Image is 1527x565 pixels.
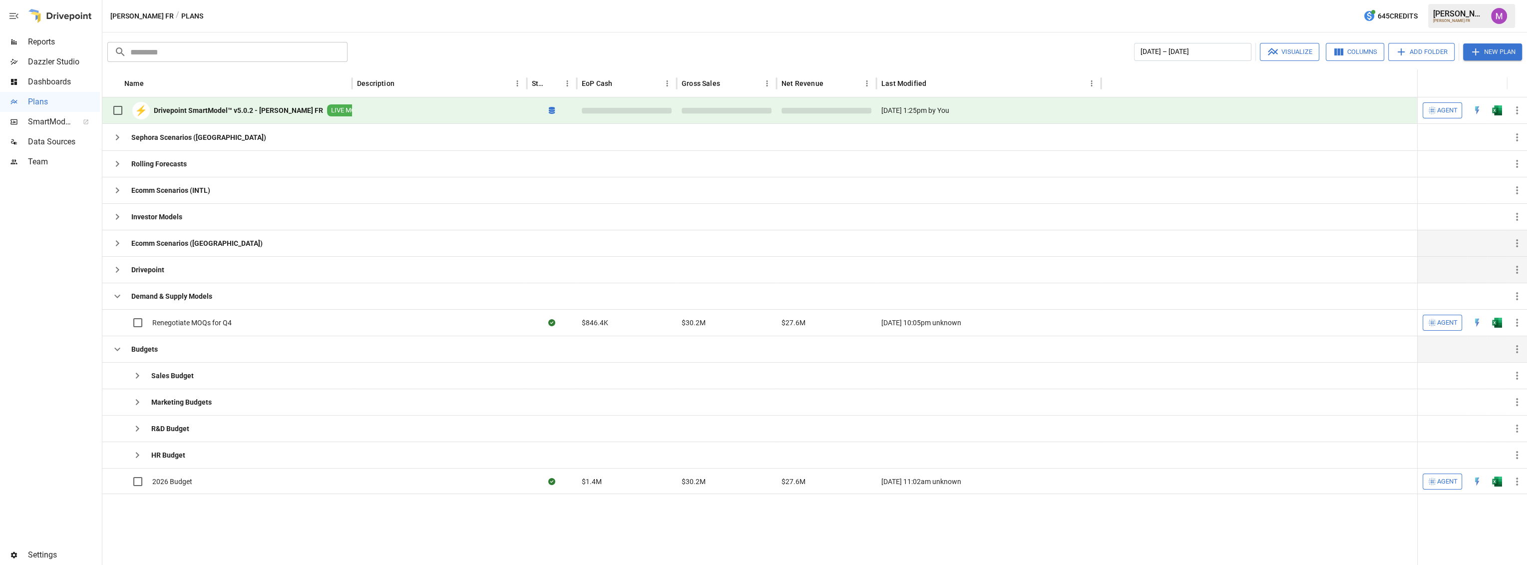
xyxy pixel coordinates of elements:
span: Renegotiate MOQs for Q4 [152,318,232,328]
span: LIVE MODEL [327,106,371,115]
div: [PERSON_NAME] [1433,9,1485,18]
div: Open in Quick Edit [1472,477,1482,487]
span: Agent [1437,317,1458,329]
button: Sort [824,76,838,90]
div: Sync complete [548,477,555,487]
button: Sort [721,76,735,90]
div: / [176,10,179,22]
img: quick-edit-flash.b8aec18c.svg [1472,318,1482,328]
b: R&D Budget [151,424,189,434]
button: Sort [395,76,409,90]
span: SmartModel [28,116,72,128]
b: Sephora Scenarios ([GEOGRAPHIC_DATA]) [131,132,266,142]
span: Dazzler Studio [28,56,100,68]
div: Sync complete [548,318,555,328]
span: Data Sources [28,136,100,148]
b: Rolling Forecasts [131,159,187,169]
div: Status [532,79,545,87]
div: Sync in progress, 53% complete, about 1.6 minutes remaining... [549,105,555,115]
button: Sort [1513,76,1527,90]
img: excel-icon.76473adf.svg [1492,477,1502,487]
button: Sort [145,76,159,90]
button: Agent [1423,315,1462,331]
button: New Plan [1463,43,1522,60]
img: quick-edit-flash.b8aec18c.svg [1472,477,1482,487]
button: EoP Cash column menu [660,76,674,90]
button: Agent [1423,474,1462,490]
b: Marketing Budgets [151,397,212,407]
span: 2026 Budget [152,477,192,487]
img: Umer Muhammed [1491,8,1507,24]
div: Last Modified [881,79,926,87]
button: [PERSON_NAME] FR [110,10,174,22]
span: 645 Credits [1378,10,1418,22]
span: $846.4K [582,318,608,328]
div: [DATE] 10:05pm unknown [876,309,1101,336]
span: Agent [1437,476,1458,488]
span: Settings [28,549,100,561]
div: Open in Quick Edit [1472,105,1482,115]
img: quick-edit-flash.b8aec18c.svg [1472,105,1482,115]
span: Plans [28,96,100,108]
button: Agent [1423,102,1462,118]
button: Last Modified column menu [1085,76,1099,90]
div: Open in Excel [1492,105,1502,115]
img: excel-icon.76473adf.svg [1492,318,1502,328]
span: $1.4M [582,477,602,487]
span: $27.6M [781,318,805,328]
button: 645Credits [1359,7,1422,25]
div: Description [357,79,394,87]
span: Dashboards [28,76,100,88]
div: Gross Sales [682,79,720,87]
span: Agent [1437,105,1458,116]
b: Ecomm Scenarios ([GEOGRAPHIC_DATA]) [131,238,263,248]
button: Add Folder [1388,43,1455,61]
button: Visualize [1260,43,1319,61]
b: Drivepoint [131,265,164,275]
button: Description column menu [510,76,524,90]
div: Open in Excel [1492,318,1502,328]
b: Drivepoint SmartModel™ v5.0.2 - [PERSON_NAME] FR [154,105,323,115]
span: $27.6M [781,477,805,487]
span: Reports [28,36,100,48]
b: Sales Budget [151,371,194,381]
div: [PERSON_NAME] FR [1433,18,1485,23]
div: Name [124,79,144,87]
button: Net Revenue column menu [860,76,874,90]
button: Sort [546,76,560,90]
div: EoP Cash [582,79,612,87]
b: Ecomm Scenarios (INTL) [131,185,210,195]
div: Net Revenue [781,79,823,87]
span: $30.2M [682,318,706,328]
button: Sort [927,76,941,90]
span: ™ [71,114,78,127]
span: Team [28,156,100,168]
div: [DATE] 11:02am unknown [876,468,1101,495]
button: Gross Sales column menu [760,76,774,90]
div: [DATE] 1:25pm by You [876,97,1101,124]
div: Open in Excel [1492,477,1502,487]
span: $30.2M [682,477,706,487]
b: HR Budget [151,450,185,460]
div: Open in Quick Edit [1472,318,1482,328]
button: Sort [613,76,627,90]
div: ⚡ [132,102,150,119]
button: Umer Muhammed [1485,2,1513,30]
img: excel-icon.76473adf.svg [1492,105,1502,115]
b: Demand & Supply Models [131,291,212,301]
button: [DATE] – [DATE] [1134,43,1251,61]
button: Columns [1326,43,1384,61]
b: Investor Models [131,212,182,222]
b: Budgets [131,344,158,354]
button: Status column menu [560,76,574,90]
